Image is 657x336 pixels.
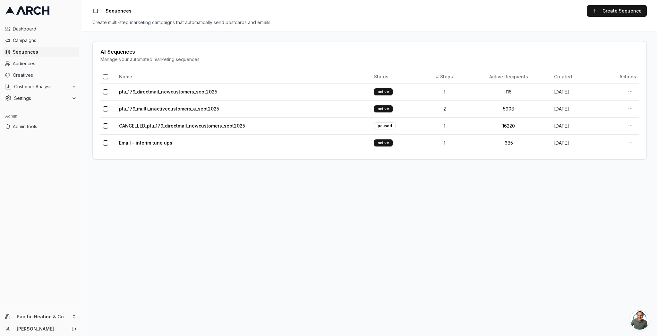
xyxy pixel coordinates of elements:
td: 685 [466,134,551,151]
button: Settings [3,93,79,103]
a: [PERSON_NAME] [17,326,64,332]
span: Pacific Heating & Cooling [17,314,69,320]
button: Pacific Heating & Cooling [3,312,79,322]
a: Campaigns [3,35,79,46]
span: Customer Analysis [14,84,69,90]
nav: breadcrumb [106,8,132,14]
a: ptu_179_directmail_newcustomers_sept2025 [119,89,217,94]
div: active [374,105,393,112]
div: Manage your automated marketing sequences [100,56,639,63]
td: [DATE] [551,100,596,117]
td: 5908 [466,100,551,117]
div: paused [374,122,396,129]
a: Email - interim tune ups [119,140,172,146]
span: Sequences [106,8,132,14]
td: [DATE] [551,117,596,134]
div: active [374,139,393,146]
th: Name [116,70,371,83]
span: Sequences [13,49,77,55]
span: Campaigns [13,37,77,44]
div: All Sequences [100,49,639,54]
td: 116 [466,83,551,100]
a: Dashboard [3,24,79,34]
th: Actions [596,70,639,83]
a: ptu_179_multi_inactivecustomers_a_sept2025 [119,106,219,111]
a: Create Sequence [587,5,647,17]
td: 2 [423,100,466,117]
td: [DATE] [551,134,596,151]
a: Creatives [3,70,79,80]
div: Create multi-step marketing campaigns that automatically send postcards and emails [92,19,647,26]
div: Open chat [630,310,649,330]
td: 1 [423,134,466,151]
button: Customer Analysis [3,82,79,92]
div: Admin [3,111,79,121]
th: # Steps [423,70,466,83]
a: Audiences [3,58,79,69]
span: Settings [14,95,69,102]
div: active [374,88,393,95]
th: Status [371,70,423,83]
td: 16220 [466,117,551,134]
a: Admin tools [3,121,79,132]
span: Admin tools [13,123,77,130]
span: Creatives [13,72,77,78]
a: CANCELLED_ptu_179_directmail_newcustomers_sept2025 [119,123,245,128]
td: [DATE] [551,83,596,100]
span: Dashboard [13,26,77,32]
button: Log out [70,324,79,333]
a: Sequences [3,47,79,57]
td: 1 [423,83,466,100]
th: Created [551,70,596,83]
span: Audiences [13,60,77,67]
td: 1 [423,117,466,134]
th: Active Recipients [466,70,551,83]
